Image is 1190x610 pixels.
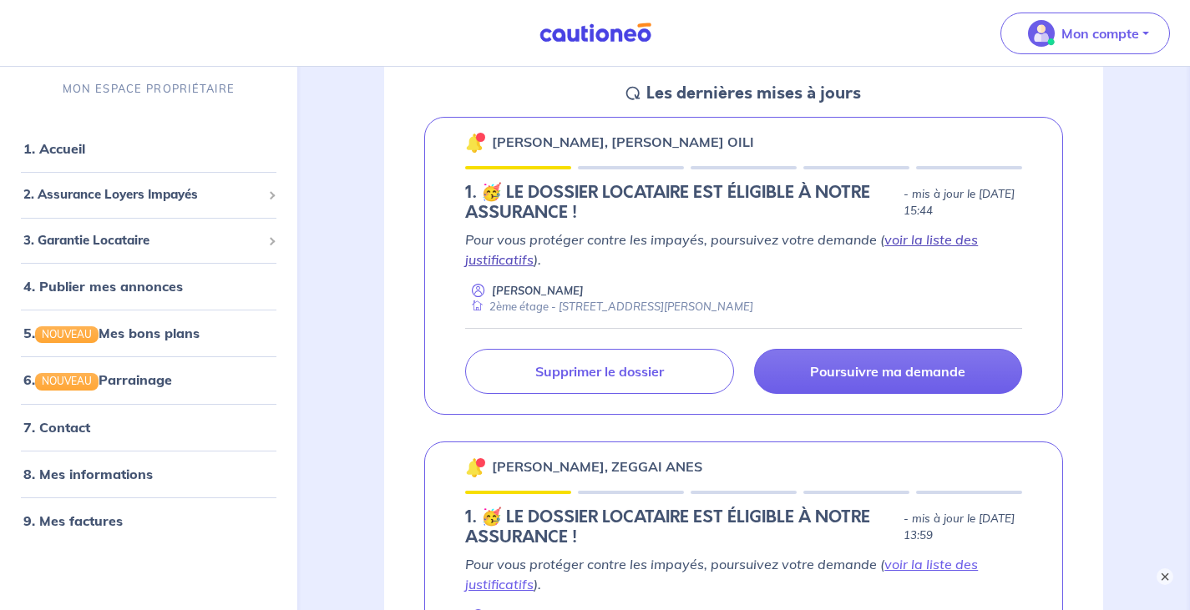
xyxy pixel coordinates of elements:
[63,81,235,97] p: MON ESPACE PROPRIÉTAIRE
[492,283,584,299] p: [PERSON_NAME]
[7,224,291,257] div: 3. Garantie Locataire
[465,349,733,394] a: Supprimer le dossier
[1000,13,1170,54] button: illu_account_valid_menu.svgMon compte
[23,140,85,157] a: 1. Accueil
[23,512,123,529] a: 9. Mes factures
[465,229,1022,270] p: Pour vous protéger contre les impayés, poursuivez votre demande ( ).
[23,185,261,204] span: 2. Assurance Loyers Impayés
[904,511,1022,544] p: - mis à jour le [DATE] 13:59
[7,179,291,211] div: 2. Assurance Loyers Impayés
[7,411,291,444] div: 7. Contact
[7,457,291,491] div: 8. Mes informations
[465,231,978,268] a: voir la liste des justificatifs
[492,132,754,152] p: [PERSON_NAME], [PERSON_NAME] OILI
[7,504,291,537] div: 9. Mes factures
[465,507,896,547] h5: 1.︎ 🥳 LE DOSSIER LOCATAIRE EST ÉLIGIBLE À NOTRE ASSURANCE !
[904,186,1022,219] p: - mis à jour le [DATE] 15:44
[465,133,485,153] img: 🔔
[23,231,261,250] span: 3. Garantie Locataire
[646,83,861,103] h5: Les dernières mises à jours
[23,325,200,341] a: 5.NOUVEAUMes bons plans
[492,456,702,476] p: [PERSON_NAME], ZEGGAI ANES
[533,23,658,43] img: Cautioneo
[23,419,90,436] a: 7. Contact
[1157,568,1173,585] button: ×
[465,299,753,315] div: 2ème étage - [STREET_ADDRESS][PERSON_NAME]
[535,363,664,380] p: Supprimer le dossier
[465,183,896,223] h5: 1.︎ 🥳 LE DOSSIER LOCATAIRE EST ÉLIGIBLE À NOTRE ASSURANCE !
[23,466,153,482] a: 8. Mes informations
[1028,20,1055,47] img: illu_account_valid_menu.svg
[7,132,291,165] div: 1. Accueil
[23,371,172,388] a: 6.NOUVEAUParrainage
[465,183,1022,223] div: state: ELIGIBILITY-RESULT-IN-PROGRESS, Context: NEW,MAYBE-CERTIFICATE,RELATIONSHIP,LESSOR-DOCUMENTS
[1061,23,1139,43] p: Mon compte
[7,363,291,396] div: 6.NOUVEAUParrainage
[23,278,183,295] a: 4. Publier mes annonces
[465,507,1022,547] div: state: ELIGIBILITY-RESULT-IN-PROGRESS, Context: NEW,MAYBE-CERTIFICATE,RELATIONSHIP,LESSOR-DOCUMENTS
[754,349,1022,394] a: Poursuivre ma demande
[465,457,485,477] img: 🔔
[7,270,291,303] div: 4. Publier mes annonces
[810,363,965,380] p: Poursuivre ma demande
[7,316,291,350] div: 5.NOUVEAUMes bons plans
